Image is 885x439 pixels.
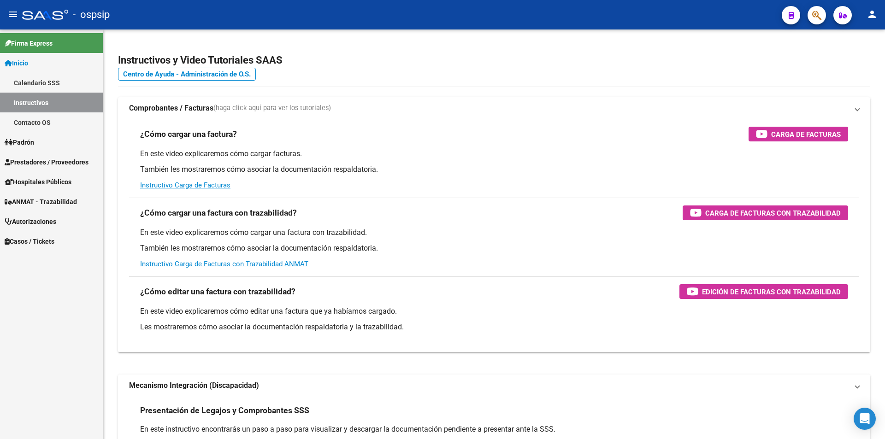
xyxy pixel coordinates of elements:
[73,5,110,25] span: - ospsip
[140,285,295,298] h3: ¿Cómo editar una factura con trazabilidad?
[140,149,848,159] p: En este video explicaremos cómo cargar facturas.
[5,177,71,187] span: Hospitales Públicos
[5,38,53,48] span: Firma Express
[5,197,77,207] span: ANMAT - Trazabilidad
[683,205,848,220] button: Carga de Facturas con Trazabilidad
[705,207,841,219] span: Carga de Facturas con Trazabilidad
[679,284,848,299] button: Edición de Facturas con Trazabilidad
[5,236,54,246] span: Casos / Tickets
[140,243,848,253] p: También les mostraremos cómo asociar la documentación respaldatoria.
[140,260,308,268] a: Instructivo Carga de Facturas con Trazabilidad ANMAT
[213,103,331,113] span: (haga click aquí para ver los tutoriales)
[702,286,841,298] span: Edición de Facturas con Trazabilidad
[5,137,34,147] span: Padrón
[5,58,28,68] span: Inicio
[129,103,213,113] strong: Comprobantes / Facturas
[140,181,230,189] a: Instructivo Carga de Facturas
[5,157,88,167] span: Prestadores / Proveedores
[140,424,848,434] p: En este instructivo encontrarás un paso a paso para visualizar y descargar la documentación pendi...
[140,306,848,316] p: En este video explicaremos cómo editar una factura que ya habíamos cargado.
[129,380,259,391] strong: Mecanismo Integración (Discapacidad)
[749,127,848,141] button: Carga de Facturas
[118,119,870,352] div: Comprobantes / Facturas(haga click aquí para ver los tutoriales)
[140,164,848,175] p: También les mostraremos cómo asociar la documentación respaldatoria.
[118,68,256,81] a: Centro de Ayuda - Administración de O.S.
[771,129,841,140] span: Carga de Facturas
[140,128,237,140] h3: ¿Cómo cargar una factura?
[140,404,309,417] h3: Presentación de Legajos y Comprobantes SSS
[118,375,870,397] mat-expansion-panel-header: Mecanismo Integración (Discapacidad)
[140,322,848,332] p: Les mostraremos cómo asociar la documentación respaldatoria y la trazabilidad.
[7,9,18,20] mat-icon: menu
[140,206,297,219] h3: ¿Cómo cargar una factura con trazabilidad?
[118,52,870,69] h2: Instructivos y Video Tutoriales SAAS
[140,228,848,238] p: En este video explicaremos cómo cargar una factura con trazabilidad.
[5,217,56,227] span: Autorizaciones
[118,97,870,119] mat-expansion-panel-header: Comprobantes / Facturas(haga click aquí para ver los tutoriales)
[867,9,878,20] mat-icon: person
[854,408,876,430] div: Open Intercom Messenger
